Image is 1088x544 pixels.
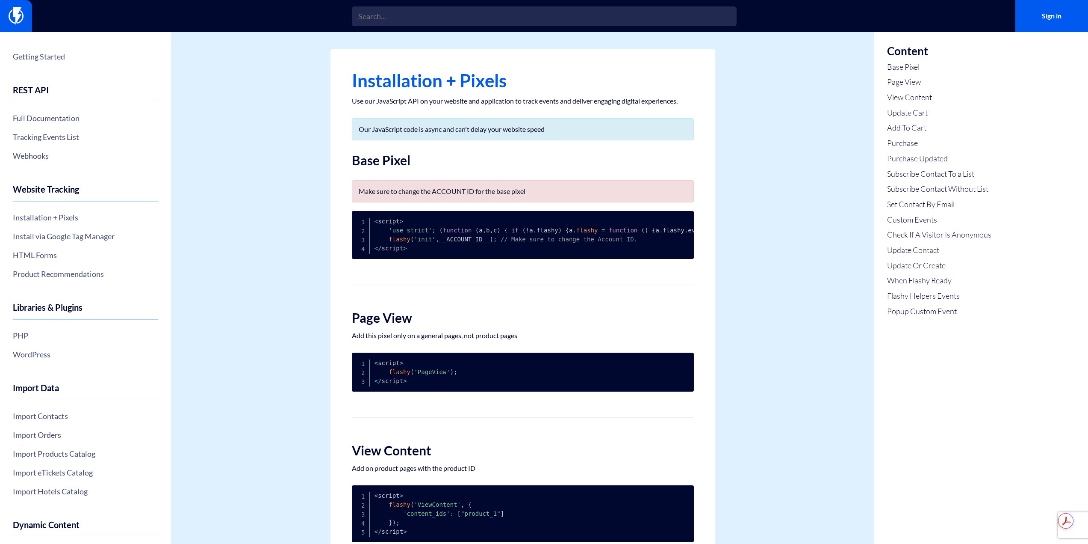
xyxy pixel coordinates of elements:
[659,227,663,234] span: .
[389,501,410,508] span: flashy
[887,153,991,164] a: Purchase Updated
[493,236,497,243] span: ;
[352,443,694,458] h2: View Content
[497,227,500,234] span: )
[359,187,687,196] p: Make sure to change the ACCOUNT ID for the base pixel
[13,130,158,144] a: Tracking Events List
[389,236,410,243] span: flashy
[558,227,562,234] span: )
[414,369,450,375] span: 'PageView'
[501,236,637,243] span: // Make sure to change the Account ID.
[684,227,688,234] span: .
[410,501,414,508] span: (
[454,369,457,375] span: ;
[414,236,436,243] span: 'init'
[439,227,442,234] span: (
[13,428,158,442] a: Import Orders
[504,227,507,234] span: {
[13,149,158,163] a: Webhooks
[352,311,694,325] h2: Page View
[13,267,158,281] a: Product Recommendations
[461,510,501,517] span: "product_1"
[887,45,991,57] h3: Content
[887,62,991,73] a: Base Pixel
[887,199,991,210] a: Set Contact By Email
[13,210,158,225] a: Installation + Pixels
[378,245,381,252] span: /
[522,227,525,234] span: (
[13,229,158,244] a: Install via Google Tag Manager
[457,510,461,517] span: [
[414,501,461,508] span: 'ViewContent'
[352,97,694,105] p: Use our JavaScript API on your website and application to track events and deliver engaging digit...
[468,501,472,508] span: {
[450,369,454,375] span: )
[374,492,378,499] span: <
[389,227,432,234] span: 'use strict'
[13,85,158,102] h4: REST API
[403,510,450,517] span: 'content_ids'
[374,360,457,384] code: script script
[389,519,392,526] span: }
[403,528,407,535] span: >
[475,227,479,234] span: (
[887,229,991,241] a: Check If A Visitor Is Anonymous
[374,492,504,535] code: script script
[887,291,991,302] a: Flashy Helpers Events
[436,236,439,243] span: ,
[490,227,493,234] span: ,
[403,245,407,252] span: >
[13,49,158,64] a: Getting Started
[374,245,378,252] span: <
[526,227,529,234] span: !
[374,360,378,366] span: <
[352,331,694,340] p: Add this pixel only on a general pages, not product pages
[887,107,991,119] a: Update Cart
[601,227,605,234] span: =
[566,227,569,234] span: {
[483,227,486,234] span: ,
[13,328,158,343] a: PHP
[887,260,991,271] a: Update Or Create
[13,248,158,262] a: HTML Forms
[887,122,991,134] a: Add To Cart
[378,378,381,384] span: /
[13,383,158,400] h4: Import Data
[400,492,403,499] span: >
[403,378,407,384] span: >
[887,77,991,88] a: Page View
[13,184,158,202] h4: Website Tracking
[652,227,655,234] span: {
[374,218,378,225] span: <
[400,218,403,225] span: >
[13,484,158,499] a: Import Hotels Catalog
[410,236,414,243] span: (
[352,6,737,26] input: Search...
[352,464,694,473] p: Add on product pages with the product ID
[13,520,158,537] h4: Dynamic Content
[641,227,645,234] span: (
[396,519,399,526] span: ;
[13,465,158,480] a: Import eTickets Catalog
[887,184,991,195] a: Subscribe Contact Without List
[533,227,537,234] span: .
[13,446,158,461] a: Import Products Catalog
[887,245,991,256] a: Update Contact
[461,501,464,508] span: ,
[887,138,991,149] a: Purchase
[489,236,493,243] span: )
[887,169,991,180] a: Subscribe Contact To a List
[13,111,158,125] a: Full Documentation
[374,378,378,384] span: <
[479,227,497,234] span: a b c
[443,227,472,234] span: function
[887,275,991,286] a: When Flashy Ready
[645,227,648,234] span: )
[374,528,378,535] span: <
[501,510,504,517] span: ]
[352,71,694,90] h1: Installation + Pixels
[359,125,687,134] p: Our JavaScript code is async and can't delay your website speed
[389,369,410,375] span: flashy
[392,519,396,526] span: )
[609,227,637,234] span: function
